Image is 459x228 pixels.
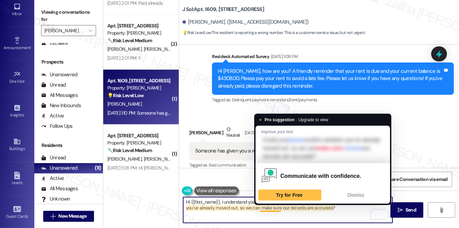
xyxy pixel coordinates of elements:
div: Tagged as: [189,160,295,170]
span: Rent/payments [289,97,318,103]
span: [PERSON_NAME] [107,101,142,107]
i:  [89,28,92,33]
span: [PERSON_NAME] [143,46,178,52]
a: Site Visit • [3,68,31,87]
span: Delinquent payment reminders , [232,97,289,103]
span: : The resident is reporting a wrong number. This is a customer service issue, but not urgent. [183,29,366,36]
button: Share Conversation via email [382,172,452,187]
div: Residesk Automated Survey [212,53,454,62]
div: [DATE] 1:10 PM [243,129,270,136]
a: Insights • [3,102,31,121]
div: Unread [41,81,66,89]
textarea: To enrich screen reader interactions, please activate Accessibility in Grammarly extension settings [183,197,392,223]
strong: 🔧 Risk Level: Medium [107,37,152,44]
input: All communities [44,25,85,36]
div: Apt. [STREET_ADDRESS] [107,22,171,30]
div: Follow Ups [41,123,73,130]
span: [PERSON_NAME] [143,156,178,162]
div: Unanswered [41,71,78,78]
strong: 🔧 Risk Level: Medium [107,147,152,153]
div: (11) [93,163,103,173]
div: Prospects [34,58,103,66]
i:  [439,207,444,213]
div: Escalate [41,39,68,47]
div: Active [41,112,64,119]
div: Property: [PERSON_NAME] [107,139,171,147]
div: Unanswered [41,164,78,172]
a: Guest Cards [3,203,31,222]
span: [PERSON_NAME] [107,156,144,162]
div: [DATE] 1:08 PM [269,53,298,60]
label: Viewing conversations for [41,7,96,25]
div: [PERSON_NAME]. ([EMAIL_ADDRESS][DOMAIN_NAME]) [183,19,309,26]
span: New Message [58,213,86,220]
div: Apt. 1609, [STREET_ADDRESS] [107,77,171,84]
span: Send [405,206,416,214]
a: Buildings [3,136,31,154]
strong: 💡 Risk Level: Low [107,92,144,99]
div: Neutral [225,126,241,140]
button: Send [390,202,424,218]
div: Property: [PERSON_NAME] [107,84,171,92]
div: Someone has given you a wrong number [195,147,284,155]
div: All Messages [41,92,78,99]
div: New Inbounds [41,102,81,109]
button: New Message [43,211,94,222]
b: J Sol: Apt. 1609, [STREET_ADDRESS] [183,6,264,13]
div: Hi [PERSON_NAME], how are you? A friendly reminder that your rent is due and your current balance... [218,68,443,90]
div: Apt. [STREET_ADDRESS] [107,132,171,139]
div: Tagged as: [212,95,454,105]
strong: 💡 Risk Level: Low [183,30,211,35]
i:  [398,207,403,213]
div: [DATE] 1:10 PM: Someone has given you a wrong number [107,110,218,116]
i:  [50,214,56,219]
span: Bad communication [209,162,246,168]
div: Unread [41,154,66,161]
div: All Messages [41,185,78,192]
span: Share Conversation via email [387,176,448,183]
div: Active [41,175,64,182]
div: [DATE] 2:01 PM: Y [107,55,141,61]
a: Leads [3,170,31,188]
div: [PERSON_NAME] [189,126,295,142]
a: Inbox [3,1,31,19]
div: Residents [34,142,103,149]
div: Unknown [41,195,70,203]
span: • [25,78,26,83]
span: • [31,44,32,49]
span: [PERSON_NAME] [107,46,144,52]
span: • [24,112,25,116]
div: Property: [PERSON_NAME] [107,30,171,37]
